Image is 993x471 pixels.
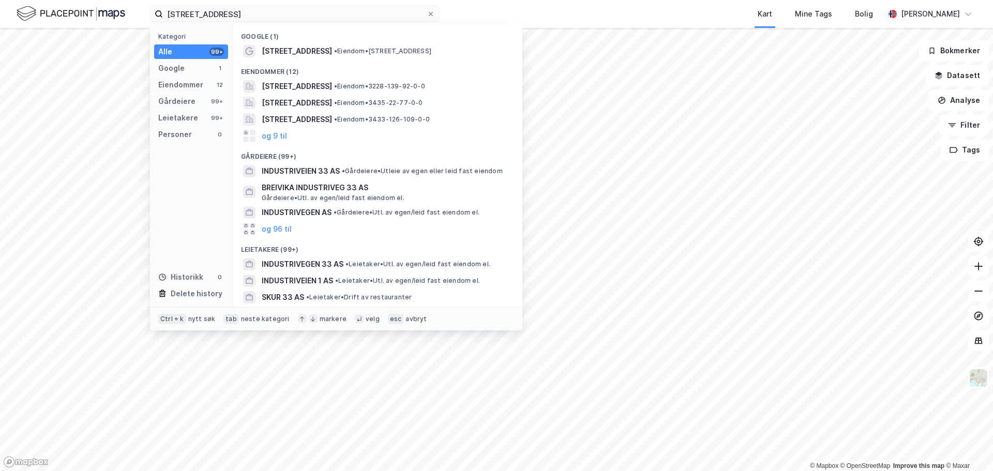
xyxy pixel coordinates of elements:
[241,315,290,323] div: neste kategori
[262,258,343,270] span: INDUSTRIVEGEN 33 AS
[262,113,332,126] span: [STREET_ADDRESS]
[262,206,332,219] span: INDUSTRIVEGEN AS
[158,112,198,124] div: Leietakere
[262,291,304,303] span: SKUR 33 AS
[158,33,228,40] div: Kategori
[388,314,404,324] div: esc
[366,315,380,323] div: velg
[216,273,224,281] div: 0
[262,97,332,109] span: [STREET_ADDRESS]
[334,208,337,216] span: •
[345,260,490,268] span: Leietaker • Utl. av egen/leid fast eiendom el.
[969,368,988,388] img: Z
[209,48,224,56] div: 99+
[901,8,960,20] div: [PERSON_NAME]
[810,462,838,469] a: Mapbox
[216,81,224,89] div: 12
[320,315,347,323] div: markere
[345,260,349,268] span: •
[334,99,337,107] span: •
[306,293,309,301] span: •
[163,6,427,22] input: Søk på adresse, matrikkel, gårdeiere, leietakere eller personer
[941,140,989,160] button: Tags
[188,315,216,323] div: nytt søk
[334,115,430,124] span: Eiendom • 3433-126-109-0-0
[262,181,510,194] span: BREIVIKA INDUSTRIVEG 33 AS
[342,167,503,175] span: Gårdeiere • Utleie av egen eller leid fast eiendom
[334,47,337,55] span: •
[3,456,49,468] a: Mapbox homepage
[158,95,195,108] div: Gårdeiere
[919,40,989,61] button: Bokmerker
[158,314,186,324] div: Ctrl + k
[262,275,333,287] span: INDUSTRIVEIEN 1 AS
[342,167,345,175] span: •
[939,115,989,135] button: Filter
[216,64,224,72] div: 1
[158,271,203,283] div: Historikk
[334,115,337,123] span: •
[758,8,772,20] div: Kart
[171,287,222,300] div: Delete history
[262,80,332,93] span: [STREET_ADDRESS]
[209,97,224,105] div: 99+
[334,82,337,90] span: •
[262,45,332,57] span: [STREET_ADDRESS]
[17,5,125,23] img: logo.f888ab2527a4732fd821a326f86c7f29.svg
[209,114,224,122] div: 99+
[223,314,239,324] div: tab
[334,99,423,107] span: Eiendom • 3435-22-77-0-0
[262,130,287,142] button: og 9 til
[306,293,412,301] span: Leietaker • Drift av restauranter
[334,82,425,90] span: Eiendom • 3228-139-92-0-0
[233,24,522,43] div: Google (1)
[840,462,891,469] a: OpenStreetMap
[893,462,944,469] a: Improve this map
[233,59,522,78] div: Eiendommer (12)
[941,421,993,471] iframe: Chat Widget
[262,165,340,177] span: INDUSTRIVEIEN 33 AS
[158,79,203,91] div: Eiendommer
[158,62,185,74] div: Google
[216,130,224,139] div: 0
[335,277,480,285] span: Leietaker • Utl. av egen/leid fast eiendom el.
[941,421,993,471] div: Kontrollprogram for chat
[158,128,192,141] div: Personer
[233,144,522,163] div: Gårdeiere (99+)
[334,208,479,217] span: Gårdeiere • Utl. av egen/leid fast eiendom el.
[262,194,404,202] span: Gårdeiere • Utl. av egen/leid fast eiendom el.
[334,47,431,55] span: Eiendom • [STREET_ADDRESS]
[262,223,292,235] button: og 96 til
[795,8,832,20] div: Mine Tags
[335,277,338,284] span: •
[855,8,873,20] div: Bolig
[405,315,427,323] div: avbryt
[158,45,172,58] div: Alle
[929,90,989,111] button: Analyse
[926,65,989,86] button: Datasett
[233,237,522,256] div: Leietakere (99+)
